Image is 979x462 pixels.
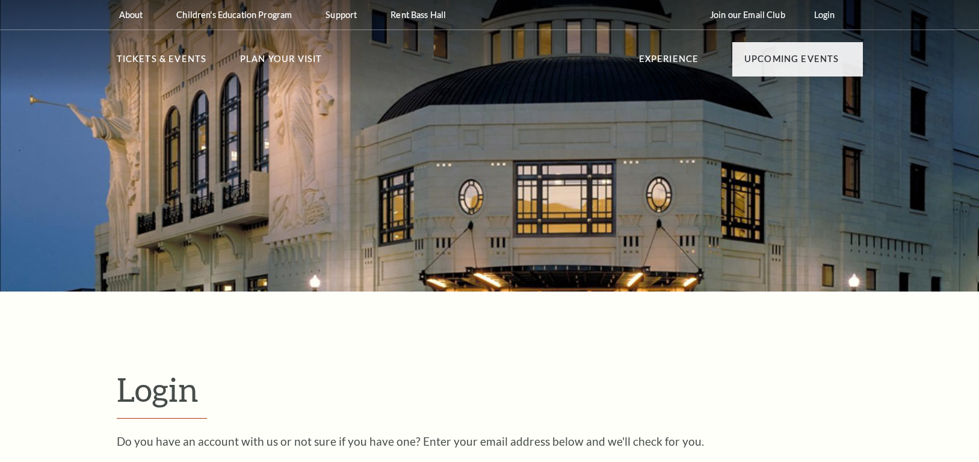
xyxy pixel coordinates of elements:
p: Experience [639,52,699,73]
p: Children's Education Program [176,10,292,20]
span: Login [117,370,199,408]
p: Plan Your Visit [240,52,323,73]
p: Rent Bass Hall [391,10,446,20]
p: About [119,10,143,20]
p: Tickets & Events [117,52,207,73]
p: Upcoming Events [744,52,839,73]
p: Do you have an account with us or not sure if you have one? Enter your email address below and we... [117,435,863,447]
p: Support [326,10,357,20]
